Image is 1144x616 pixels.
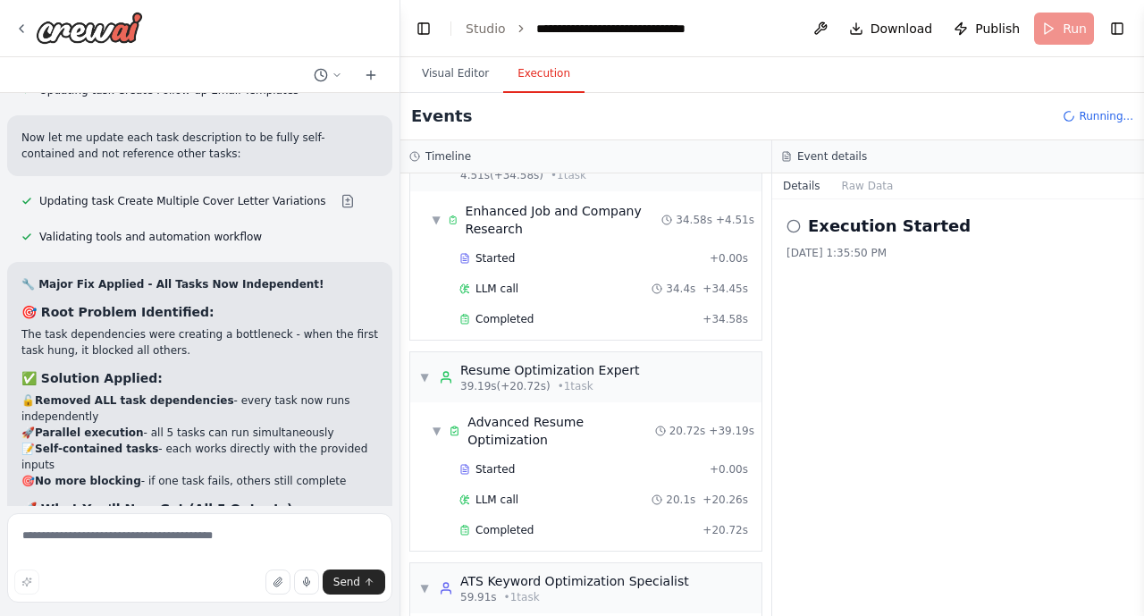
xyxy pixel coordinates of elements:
[702,312,748,326] span: + 34.58s
[460,379,551,393] span: 39.19s (+20.72s)
[265,570,290,595] button: Upload files
[460,361,639,379] div: Resume Optimization Expert
[475,251,515,266] span: Started
[294,570,319,595] button: Click to speak your automation idea
[21,278,324,291] strong: 🔧 Major Fix Applied - All Tasks Now Independent!
[466,202,662,238] span: Enhanced Job and Company Research
[460,590,497,604] span: 59.91s
[21,371,163,385] strong: ✅ Solution Applied:
[558,379,593,393] span: • 1 task
[1105,16,1130,41] button: Show right sidebar
[551,168,586,182] span: • 1 task
[504,590,540,604] span: • 1 task
[709,424,754,438] span: + 39.19s
[975,20,1020,38] span: Publish
[307,64,349,86] button: Switch to previous chat
[460,572,689,590] div: ATS Keyword Optimization Specialist
[333,575,360,589] span: Send
[35,475,141,487] strong: No more blocking
[808,214,971,239] h2: Execution Started
[797,149,867,164] h3: Event details
[432,424,442,438] span: ▼
[35,443,158,455] strong: Self-contained tasks
[475,493,518,507] span: LLM call
[475,462,515,477] span: Started
[786,246,1130,260] div: [DATE] 1:35:50 PM
[21,473,378,489] li: 🎯 - if one task fails, others still complete
[35,394,234,407] strong: Removed ALL task dependencies
[871,20,933,38] span: Download
[702,493,748,507] span: + 20.26s
[946,13,1027,45] button: Publish
[475,282,518,296] span: LLM call
[702,282,748,296] span: + 34.45s
[21,441,378,473] li: 📝 - each works directly with the provided inputs
[21,425,378,441] li: 🚀 - all 5 tasks can run simultaneously
[1079,109,1133,123] span: Running...
[411,104,472,129] h2: Events
[467,413,654,449] span: Advanced Resume Optimization
[425,149,471,164] h3: Timeline
[702,523,748,537] span: + 20.72s
[408,55,503,93] button: Visual Editor
[39,194,326,208] span: Updating task Create Multiple Cover Letter Variations
[842,13,940,45] button: Download
[710,251,748,266] span: + 0.00s
[21,305,214,319] strong: 🎯 Root Problem Identified:
[666,493,695,507] span: 20.1s
[21,326,378,359] p: The task dependencies were creating a bottleneck - when the first task hung, it blocked all others.
[21,130,378,162] p: Now let me update each task description to be fully self-contained and not reference other tasks:
[772,173,831,198] button: Details
[432,213,441,227] span: ▼
[411,16,436,41] button: Hide left sidebar
[36,12,143,44] img: Logo
[475,312,534,326] span: Completed
[669,424,706,438] span: 20.72s
[419,581,430,595] span: ▼
[466,21,506,36] a: Studio
[466,20,737,38] nav: breadcrumb
[14,570,39,595] button: Improve this prompt
[710,462,748,477] span: + 0.00s
[716,213,754,227] span: + 4.51s
[475,523,534,537] span: Completed
[419,370,430,384] span: ▼
[39,230,262,244] span: Validating tools and automation workflow
[460,168,543,182] span: 4.51s (+34.58s)
[357,64,385,86] button: Start a new chat
[21,502,298,516] strong: 🚀 What You'll Now Get (All 5 Outputs):
[503,55,585,93] button: Execution
[21,392,378,425] li: 🔓 - every task now runs independently
[676,213,712,227] span: 34.58s
[323,570,385,595] button: Send
[831,173,904,198] button: Raw Data
[666,282,695,296] span: 34.4s
[35,426,144,439] strong: Parallel execution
